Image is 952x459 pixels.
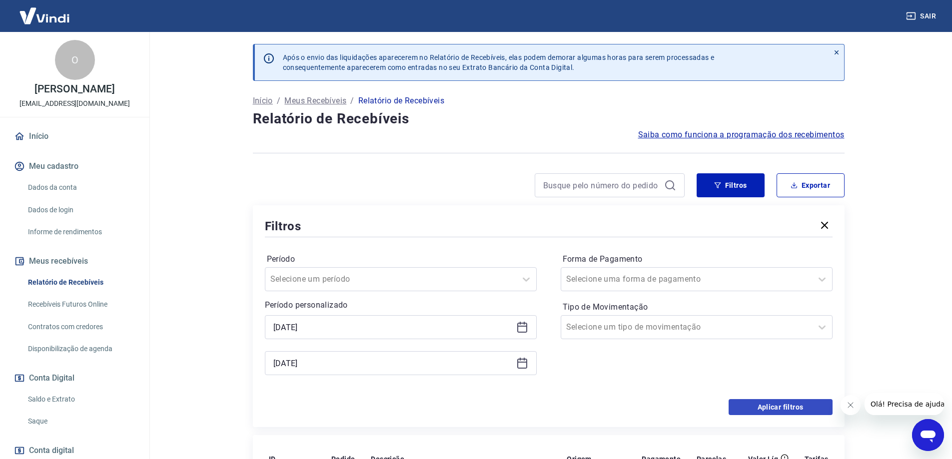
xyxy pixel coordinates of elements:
[12,155,137,177] button: Meu cadastro
[24,222,137,242] a: Informe de rendimentos
[265,218,302,234] h5: Filtros
[273,320,512,335] input: Data inicial
[283,52,715,72] p: Após o envio das liquidações aparecerem no Relatório de Recebíveis, elas podem demorar algumas ho...
[34,84,114,94] p: [PERSON_NAME]
[563,301,831,313] label: Tipo de Movimentação
[12,0,77,31] img: Vindi
[265,299,537,311] p: Período personalizado
[24,200,137,220] a: Dados de login
[277,95,280,107] p: /
[24,317,137,337] a: Contratos com credores
[24,177,137,198] a: Dados da conta
[284,95,346,107] a: Meus Recebíveis
[29,444,74,458] span: Conta digital
[543,178,660,193] input: Busque pelo número do pedido
[358,95,444,107] p: Relatório de Recebíveis
[912,419,944,451] iframe: Botão para abrir a janela de mensagens
[638,129,845,141] a: Saiba como funciona a programação dos recebimentos
[24,389,137,410] a: Saldo e Extrato
[697,173,765,197] button: Filtros
[55,40,95,80] div: O
[24,411,137,432] a: Saque
[24,339,137,359] a: Disponibilização de agenda
[841,395,861,415] iframe: Fechar mensagem
[253,109,845,129] h4: Relatório de Recebíveis
[24,294,137,315] a: Recebíveis Futuros Online
[12,250,137,272] button: Meus recebíveis
[729,399,833,415] button: Aplicar filtros
[273,356,512,371] input: Data final
[12,125,137,147] a: Início
[24,272,137,293] a: Relatório de Recebíveis
[563,253,831,265] label: Forma de Pagamento
[253,95,273,107] a: Início
[19,98,130,109] p: [EMAIL_ADDRESS][DOMAIN_NAME]
[777,173,845,197] button: Exportar
[904,7,940,25] button: Sair
[267,253,535,265] label: Período
[865,393,944,415] iframe: Mensagem da empresa
[350,95,354,107] p: /
[6,7,84,15] span: Olá! Precisa de ajuda?
[12,367,137,389] button: Conta Digital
